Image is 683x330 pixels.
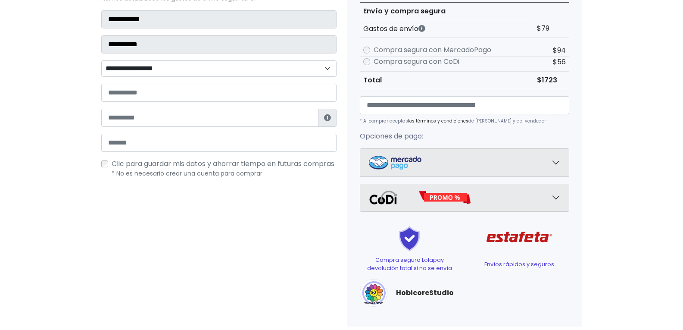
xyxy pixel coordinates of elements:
[360,256,459,272] p: Compra segura Lolapay devolución total si no se envía
[360,71,533,89] th: Total
[369,191,398,204] img: Codi Logo
[112,159,334,169] span: Clic para guardar mis datos y ahorrar tiempo en futuras compras
[418,191,471,204] img: Promo
[112,169,337,178] p: * No es necesario crear una cuenta para comprar
[380,226,440,251] img: Shield
[374,57,459,67] label: Compra segura con CoDi
[360,2,533,20] th: Envío y compra segura
[418,25,425,32] i: Los gastos de envío dependen de códigos postales. ¡Te puedes llevar más productos en un solo envío !
[396,288,454,298] a: HobicoreStudio
[470,260,569,268] p: Envíos rápidos y seguros
[408,118,468,124] a: los términos y condiciones
[533,71,569,89] td: $1723
[360,131,569,141] p: Opciones de pago:
[369,156,421,170] img: Mercadopago Logo
[533,20,569,38] td: $79
[360,118,569,124] p: * Al comprar aceptas de [PERSON_NAME] y del vendedor
[374,45,491,55] label: Compra segura con MercadoPago
[553,57,566,67] span: $56
[553,45,566,55] span: $94
[360,20,533,38] th: Gastos de envío
[480,219,559,256] img: Estafeta Logo
[360,279,387,307] img: small.png
[324,114,331,121] i: Estafeta lo usará para ponerse en contacto en caso de tener algún problema con el envío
